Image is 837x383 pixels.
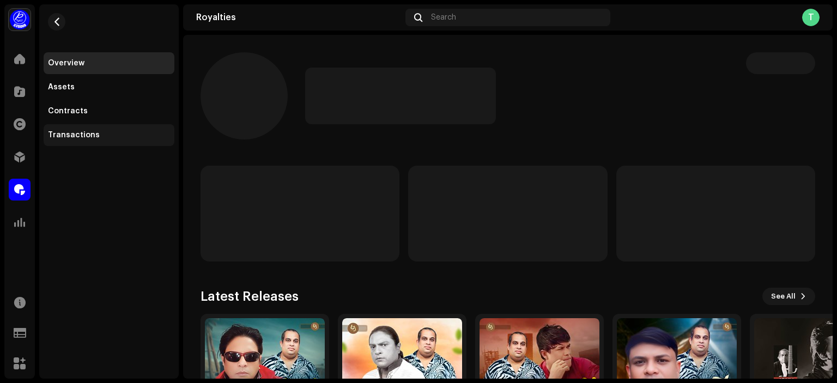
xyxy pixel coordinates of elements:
button: See All [762,288,815,305]
img: a1dd4b00-069a-4dd5-89ed-38fbdf7e908f [9,9,31,31]
span: Search [431,13,456,22]
re-m-nav-item: Contracts [44,100,174,122]
h3: Latest Releases [201,288,299,305]
div: Royalties [196,13,401,22]
re-m-nav-item: Transactions [44,124,174,146]
div: T [802,9,820,26]
re-m-nav-item: Overview [44,52,174,74]
div: Contracts [48,107,88,115]
div: Assets [48,83,75,92]
re-m-nav-item: Assets [44,76,174,98]
div: Transactions [48,131,100,139]
div: Overview [48,59,84,68]
span: See All [771,285,796,307]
